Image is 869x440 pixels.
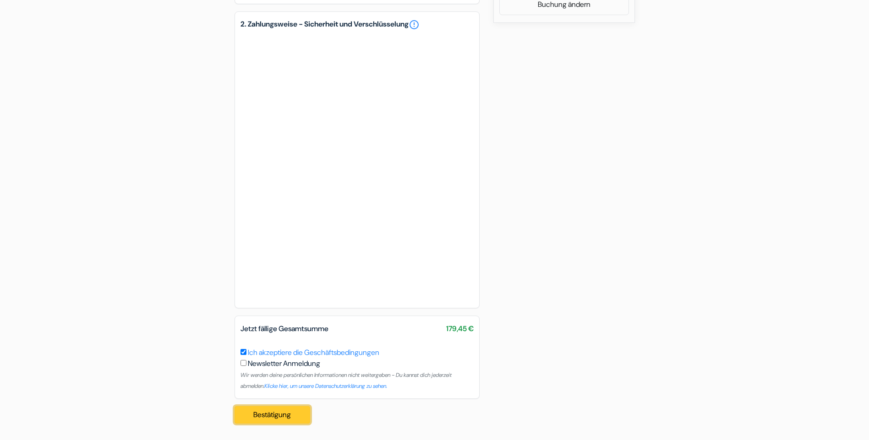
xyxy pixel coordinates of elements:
[240,19,474,30] h5: 2. Zahlungsweise - Sicherheit und Verschlüsselung
[264,382,387,390] a: Klicke hier, um unsere Datenschutzerklärung zu sehen.
[248,348,379,357] a: Ich akzeptiere die Geschäftsbedingungen
[235,406,311,424] button: Bestätigung
[409,19,420,30] a: error_outline
[446,323,474,334] span: 179,45 €
[248,358,320,369] label: Newsletter Anmeldung
[240,371,452,390] small: Wir werden deine persönlichen Informationen nicht weitergeben - Du kannst dich jederzeit abmelden.
[240,324,328,333] span: Jetzt fällige Gesamtsumme
[239,32,475,302] iframe: Sicherer Eingaberahmen für Zahlungen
